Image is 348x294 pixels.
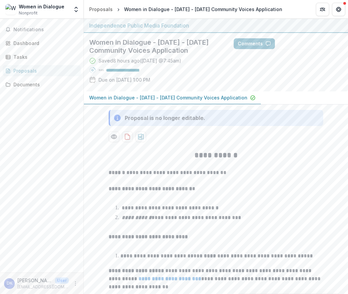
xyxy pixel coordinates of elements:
[13,27,78,33] span: Notifications
[7,281,12,286] div: Dean Kendall
[5,4,16,15] img: Women in Dialogue
[89,22,343,30] div: Independence Public Media Foundation
[71,280,79,288] button: More
[89,6,113,13] div: Proposals
[17,284,69,290] p: [EMAIL_ADDRESS][DOMAIN_NAME]
[86,4,115,14] a: Proposals
[71,3,81,16] button: Open entity switcher
[3,38,81,49] a: Dashboard
[19,3,64,10] div: Women in Dialogue
[86,4,285,14] nav: breadcrumb
[13,53,75,60] div: Tasks
[19,10,38,16] span: Nonprofit
[124,6,282,13] div: Women in Dialogue - [DATE] - [DATE] Community Voices Application
[17,277,52,284] p: [PERSON_NAME]
[99,68,104,73] p: 98 %
[125,114,205,122] div: Proposal is no longer editable.
[234,38,275,49] button: Comments
[135,131,146,142] button: download-proposal
[99,76,150,83] p: Due on [DATE] 1:00 PM
[3,51,81,62] a: Tasks
[122,131,133,142] button: download-proposal
[3,24,81,35] button: Notifications
[89,38,223,54] h2: Women in Dialogue - [DATE] - [DATE] Community Voices Application
[278,38,343,49] button: Answer Suggestions
[13,81,75,88] div: Documents
[13,67,75,74] div: Proposals
[55,278,69,284] p: User
[316,3,329,16] button: Partners
[3,79,81,90] a: Documents
[3,65,81,76] a: Proposals
[332,3,345,16] button: Get Help
[89,94,247,101] p: Women in Dialogue - [DATE] - [DATE] Community Voices Application
[109,131,119,142] button: Preview 735f4dec-d01e-4025-a499-d2e17f6c9119-0.pdf
[13,40,75,47] div: Dashboard
[99,57,181,64] div: Saved 8 hours ago ( [DATE] @ 7:45am )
